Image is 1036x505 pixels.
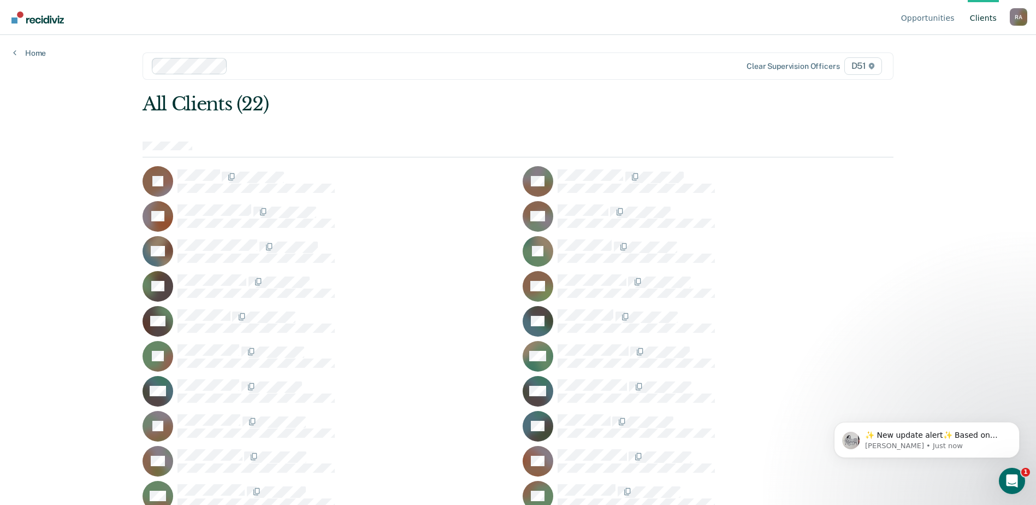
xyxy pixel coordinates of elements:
[11,11,64,24] img: Recidiviz
[818,399,1036,475] iframe: Intercom notifications message
[844,57,882,75] span: D51
[747,62,839,71] div: Clear supervision officers
[1010,8,1027,26] div: R A
[48,32,188,247] span: ✨ New update alert✨ Based on your feedback, we've made a few updates we wanted to share. 1. We ha...
[143,93,743,115] div: All Clients (22)
[1010,8,1027,26] button: Profile dropdown button
[1021,468,1030,477] span: 1
[13,48,46,58] a: Home
[48,42,188,52] p: Message from Kim, sent Just now
[999,468,1025,494] iframe: Intercom live chat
